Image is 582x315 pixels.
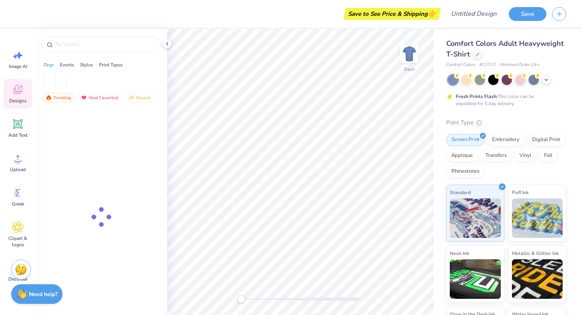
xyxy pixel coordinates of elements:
span: Minimum Order: 24 + [500,62,540,68]
div: Print Types [99,61,123,68]
span: Neon Ink [450,249,469,257]
img: newest.gif [128,95,134,100]
span: Upload [10,166,26,173]
span: Puff Ink [512,188,529,196]
div: Accessibility label [237,295,245,303]
img: trending.gif [46,95,52,100]
img: Back [401,46,417,62]
span: Greek [12,201,24,207]
img: Neon Ink [450,259,501,299]
input: Untitled Design [445,6,503,22]
div: Print Type [446,118,566,127]
div: Trending [42,93,75,102]
span: 👉 [428,9,436,18]
img: Standard [450,198,501,238]
div: Most Favorited [77,93,122,102]
span: # C1717 [479,62,496,68]
img: Metallic & Glitter Ink [512,259,563,299]
span: Comfort Colors [446,62,475,68]
div: Save to See Price & Shipping [346,8,439,20]
div: Screen Print [446,134,485,146]
div: Embroidery [487,134,525,146]
img: most_fav.gif [81,95,87,100]
div: Transfers [480,150,512,162]
button: Save [509,7,546,21]
span: Standard [450,188,471,196]
span: Image AI [9,63,27,70]
div: Foil [539,150,557,162]
strong: Need help? [29,290,57,298]
img: Puff Ink [512,198,563,238]
div: Vinyl [514,150,536,162]
span: Designs [9,98,27,104]
div: Newest [124,93,154,102]
span: Metallic & Glitter Ink [512,249,559,257]
div: Back [404,66,415,73]
span: Comfort Colors Adult Heavyweight T-Shirt [446,39,564,59]
div: This color can be expedited for 5 day delivery. [456,93,553,107]
div: Applique [446,150,478,162]
div: Digital Print [527,134,565,146]
span: Clipart & logos [5,235,31,248]
span: Decorate [8,276,27,282]
div: Rhinestones [446,166,485,177]
div: Orgs [44,61,54,68]
span: Add Text [8,132,27,138]
div: Styles [80,61,93,68]
strong: Fresh Prints Flash: [456,93,498,100]
input: Try "Alpha" [55,40,156,48]
div: Events [60,61,74,68]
